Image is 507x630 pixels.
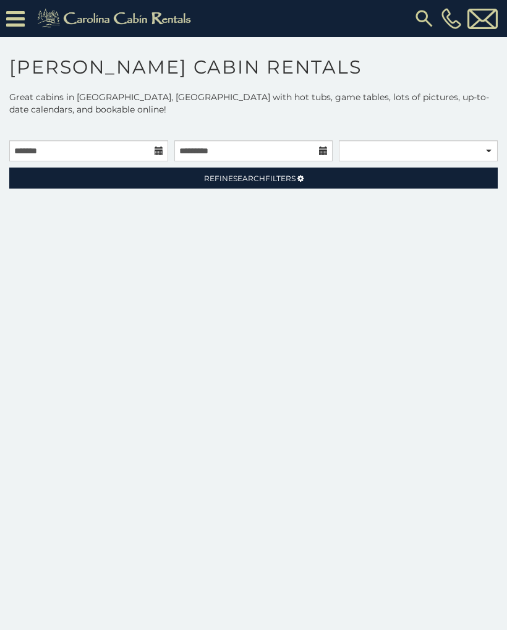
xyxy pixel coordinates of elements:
[438,8,464,29] a: [PHONE_NUMBER]
[9,168,498,189] a: RefineSearchFilters
[31,6,202,31] img: Khaki-logo.png
[204,174,296,183] span: Refine Filters
[233,174,265,183] span: Search
[413,7,435,30] img: search-regular.svg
